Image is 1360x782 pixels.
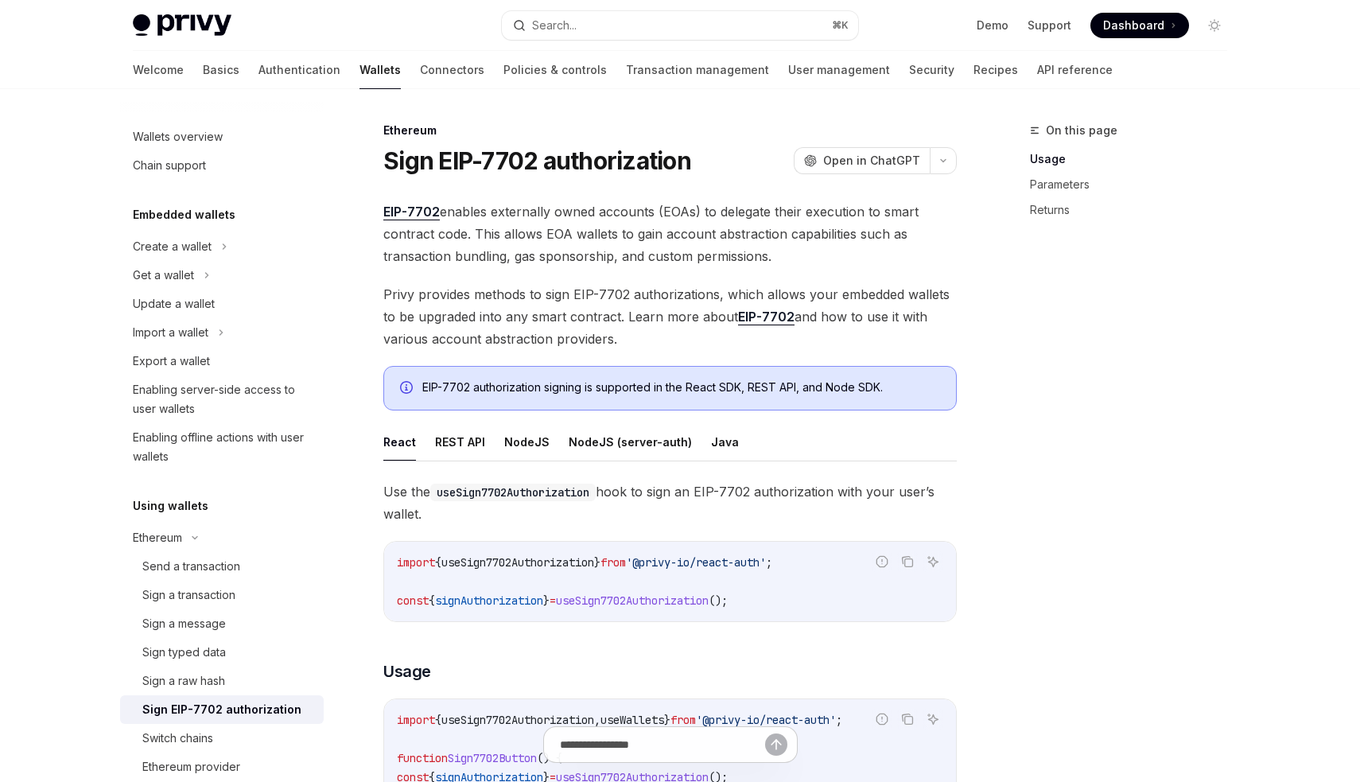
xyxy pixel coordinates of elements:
[1103,18,1164,33] span: Dashboard
[503,51,607,89] a: Policies & controls
[502,11,858,40] button: Search...⌘K
[133,352,210,371] div: Export a wallet
[120,753,324,781] a: Ethereum provider
[973,51,1018,89] a: Recipes
[383,660,431,683] span: Usage
[836,713,842,727] span: ;
[397,593,429,608] span: const
[383,146,691,175] h1: Sign EIP-7702 authorization
[435,555,441,570] span: {
[133,528,182,547] div: Ethereum
[120,347,324,375] a: Export a wallet
[569,423,692,461] button: NodeJS (server-auth)
[600,555,626,570] span: from
[872,709,892,729] button: Report incorrect code
[120,151,324,180] a: Chain support
[120,581,324,609] a: Sign a transaction
[120,724,324,753] a: Switch chains
[594,713,600,727] span: ,
[550,593,556,608] span: =
[1028,18,1071,33] a: Support
[142,729,213,748] div: Switch chains
[430,484,596,501] code: useSign7702Authorization
[1046,121,1117,140] span: On this page
[766,555,772,570] span: ;
[1037,51,1113,89] a: API reference
[709,593,728,608] span: ();
[120,695,324,724] a: Sign EIP-7702 authorization
[832,19,849,32] span: ⌘ K
[397,713,435,727] span: import
[142,671,225,691] div: Sign a raw hash
[626,555,766,570] span: '@privy-io/react-auth'
[120,552,324,581] a: Send a transaction
[120,123,324,151] a: Wallets overview
[1030,197,1240,223] a: Returns
[142,700,301,719] div: Sign EIP-7702 authorization
[429,593,435,608] span: {
[133,428,314,466] div: Enabling offline actions with user wallets
[441,555,594,570] span: useSign7702Authorization
[794,147,930,174] button: Open in ChatGPT
[133,237,212,256] div: Create a wallet
[872,551,892,572] button: Report incorrect code
[133,14,231,37] img: light logo
[120,423,324,471] a: Enabling offline actions with user wallets
[133,51,184,89] a: Welcome
[133,266,194,285] div: Get a wallet
[142,557,240,576] div: Send a transaction
[383,200,957,267] span: enables externally owned accounts (EOAs) to delegate their execution to smart contract code. This...
[594,555,600,570] span: }
[1202,13,1227,38] button: Toggle dark mode
[142,614,226,633] div: Sign a message
[422,379,940,397] div: EIP-7702 authorization signing is supported in the React SDK, REST API, and Node SDK.
[383,480,957,525] span: Use the hook to sign an EIP-7702 authorization with your user’s wallet.
[711,423,739,461] button: Java
[1090,13,1189,38] a: Dashboard
[788,51,890,89] a: User management
[142,757,240,776] div: Ethereum provider
[383,423,416,461] button: React
[120,667,324,695] a: Sign a raw hash
[670,713,696,727] span: from
[897,551,918,572] button: Copy the contents from the code block
[397,555,435,570] span: import
[1030,172,1240,197] a: Parameters
[120,375,324,423] a: Enabling server-side access to user wallets
[133,294,215,313] div: Update a wallet
[133,205,235,224] h5: Embedded wallets
[383,204,440,220] a: EIP-7702
[765,733,787,756] button: Send message
[556,593,709,608] span: useSign7702Authorization
[142,586,235,605] div: Sign a transaction
[1030,146,1240,172] a: Usage
[142,643,226,662] div: Sign typed data
[383,283,957,350] span: Privy provides methods to sign EIP-7702 authorizations, which allows your embedded wallets to be ...
[120,609,324,638] a: Sign a message
[923,551,943,572] button: Ask AI
[435,593,543,608] span: signAuthorization
[504,423,550,461] button: NodeJS
[909,51,954,89] a: Security
[203,51,239,89] a: Basics
[435,713,441,727] span: {
[823,153,920,169] span: Open in ChatGPT
[420,51,484,89] a: Connectors
[532,16,577,35] div: Search...
[600,713,664,727] span: useWallets
[120,638,324,667] a: Sign typed data
[383,123,957,138] div: Ethereum
[977,18,1008,33] a: Demo
[400,381,416,397] svg: Info
[120,290,324,318] a: Update a wallet
[738,309,795,325] a: EIP-7702
[664,713,670,727] span: }
[626,51,769,89] a: Transaction management
[441,713,594,727] span: useSign7702Authorization
[897,709,918,729] button: Copy the contents from the code block
[696,713,836,727] span: '@privy-io/react-auth'
[359,51,401,89] a: Wallets
[133,156,206,175] div: Chain support
[923,709,943,729] button: Ask AI
[133,496,208,515] h5: Using wallets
